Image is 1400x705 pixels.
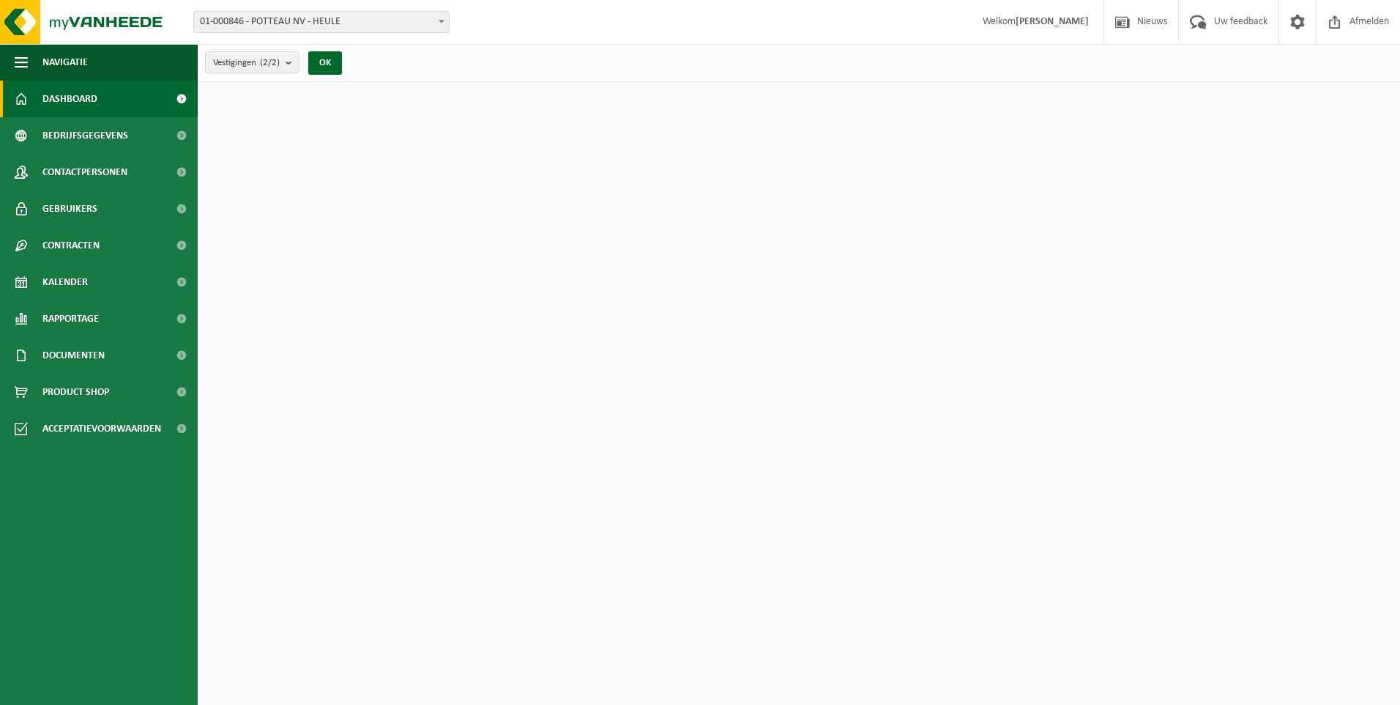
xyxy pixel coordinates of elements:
[205,51,299,73] button: Vestigingen(2/2)
[194,12,449,32] span: 01-000846 - POTTEAU NV - HEULE
[42,410,161,447] span: Acceptatievoorwaarden
[42,154,127,191] span: Contactpersonen
[308,51,342,75] button: OK
[213,52,280,74] span: Vestigingen
[1016,16,1089,27] strong: [PERSON_NAME]
[42,81,97,117] span: Dashboard
[42,374,109,410] span: Product Shop
[42,337,105,374] span: Documenten
[42,191,97,227] span: Gebruikers
[260,58,280,67] count: (2/2)
[42,117,128,154] span: Bedrijfsgegevens
[42,44,88,81] span: Navigatie
[42,264,88,300] span: Kalender
[42,227,100,264] span: Contracten
[42,300,99,337] span: Rapportage
[193,11,450,33] span: 01-000846 - POTTEAU NV - HEULE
